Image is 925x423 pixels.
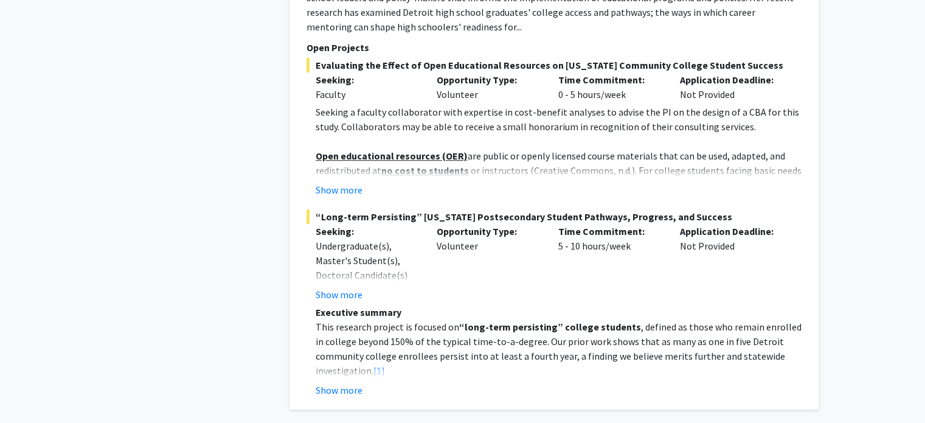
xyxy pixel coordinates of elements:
div: 5 - 10 hours/week [549,224,671,302]
div: 0 - 5 hours/week [549,72,671,102]
div: Volunteer [428,72,549,102]
button: Show more [316,183,362,197]
p: Seeking a faculty collaborator with expertise in cost-benefit analyses to advise the PI on the de... [316,105,802,134]
button: Show more [316,383,362,397]
p: This research project is focused on , defined as those who remain enrolled in college beyond 150%... [316,320,802,378]
p: Opportunity Type: [437,224,540,239]
a: [1] [373,365,385,377]
p: Application Deadline: [680,224,783,239]
p: Opportunity Type: [437,72,540,87]
iframe: Chat [9,368,52,414]
strong: “long-term persisting” college students [459,321,641,333]
u: Open educational resources (OER) [316,150,468,162]
u: no cost to students [381,164,469,177]
div: Not Provided [671,72,792,102]
p: Application Deadline: [680,72,783,87]
span: “Long-term Persisting” [US_STATE] Postsecondary Student Pathways, Progress, and Success [307,209,802,224]
div: Volunteer [428,224,549,302]
p: Time Commitment: [558,72,662,87]
p: Seeking: [316,224,419,239]
p: Seeking: [316,72,419,87]
strong: Executive summary [316,306,401,318]
div: Not Provided [671,224,792,302]
button: Show more [316,287,362,302]
span: Evaluating the Effect of Open Educational Resources on [US_STATE] Community College Student Success [307,58,802,72]
div: Undergraduate(s), Master's Student(s), Doctoral Candidate(s) (PhD, MD, DMD, PharmD, etc.) [316,239,419,312]
p: Open Projects [307,40,802,55]
div: Faculty [316,87,419,102]
p: Time Commitment: [558,224,662,239]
